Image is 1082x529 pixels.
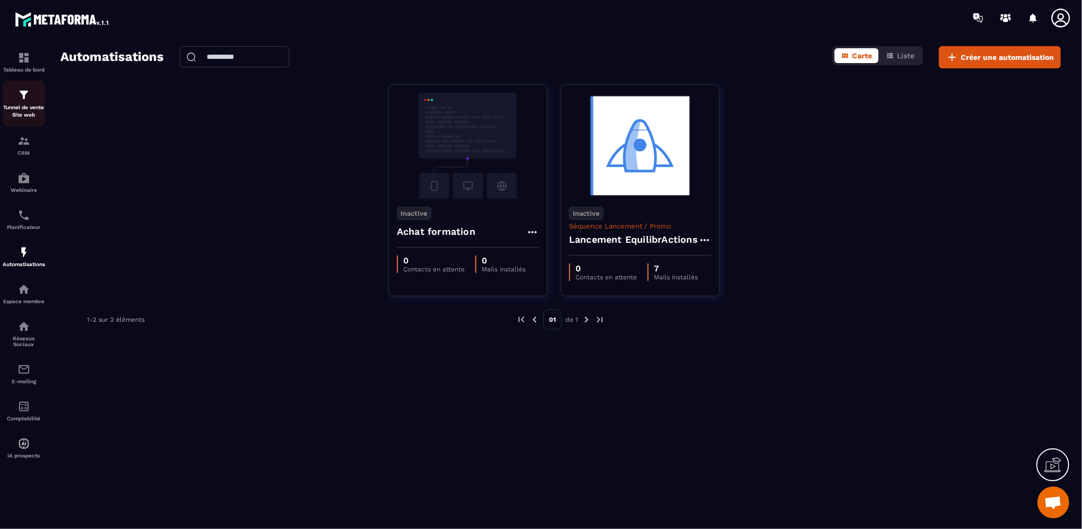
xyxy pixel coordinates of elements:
img: automations [17,283,30,296]
p: Inactive [569,207,604,220]
img: automations [17,437,30,450]
img: scheduler [17,209,30,222]
p: Inactive [397,207,431,220]
img: social-network [17,320,30,333]
img: formation [17,135,30,147]
p: Automatisations [3,261,45,267]
p: CRM [3,150,45,156]
p: E-mailing [3,378,45,384]
p: 1-2 sur 2 éléments [87,316,145,323]
img: next [595,315,605,324]
img: automations [17,246,30,259]
p: 0 [482,255,526,266]
p: Contacts en attente [403,266,465,273]
img: accountant [17,400,30,413]
div: Ouvrir le chat [1037,487,1069,518]
span: Créer une automatisation [961,52,1054,63]
button: Liste [880,48,921,63]
h4: Lancement EquilibrActions [569,232,698,247]
p: 0 [403,255,465,266]
span: Liste [897,51,915,60]
a: emailemailE-mailing [3,355,45,392]
p: Webinaire [3,187,45,193]
button: Créer une automatisation [939,46,1061,68]
span: Carte [852,51,872,60]
img: next [582,315,591,324]
a: formationformationTunnel de vente Site web [3,81,45,127]
img: prev [517,315,526,324]
img: automations [17,172,30,184]
img: prev [530,315,539,324]
p: Contacts en attente [575,274,637,281]
p: 01 [543,310,562,330]
p: 0 [575,263,637,274]
p: Comptabilité [3,416,45,421]
a: accountantaccountantComptabilité [3,392,45,429]
img: formation [17,89,30,101]
p: Séquence Lancement / Promo [569,222,711,230]
p: IA prospects [3,453,45,459]
img: logo [15,10,110,29]
img: automation-background [569,93,711,199]
p: Réseaux Sociaux [3,336,45,347]
p: de 1 [565,315,578,324]
button: Carte [835,48,879,63]
p: Tunnel de vente Site web [3,104,45,119]
h2: Automatisations [60,46,164,68]
a: automationsautomationsAutomatisations [3,238,45,275]
h4: Achat formation [397,224,475,239]
img: email [17,363,30,376]
p: Espace membre [3,298,45,304]
p: 7 [654,263,698,274]
p: Mails installés [654,274,698,281]
p: Mails installés [482,266,526,273]
a: automationsautomationsEspace membre [3,275,45,312]
a: formationformationCRM [3,127,45,164]
a: automationsautomationsWebinaire [3,164,45,201]
img: formation [17,51,30,64]
a: formationformationTableau de bord [3,43,45,81]
a: schedulerschedulerPlanificateur [3,201,45,238]
img: automation-background [397,93,539,199]
a: social-networksocial-networkRéseaux Sociaux [3,312,45,355]
p: Tableau de bord [3,67,45,73]
p: Planificateur [3,224,45,230]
